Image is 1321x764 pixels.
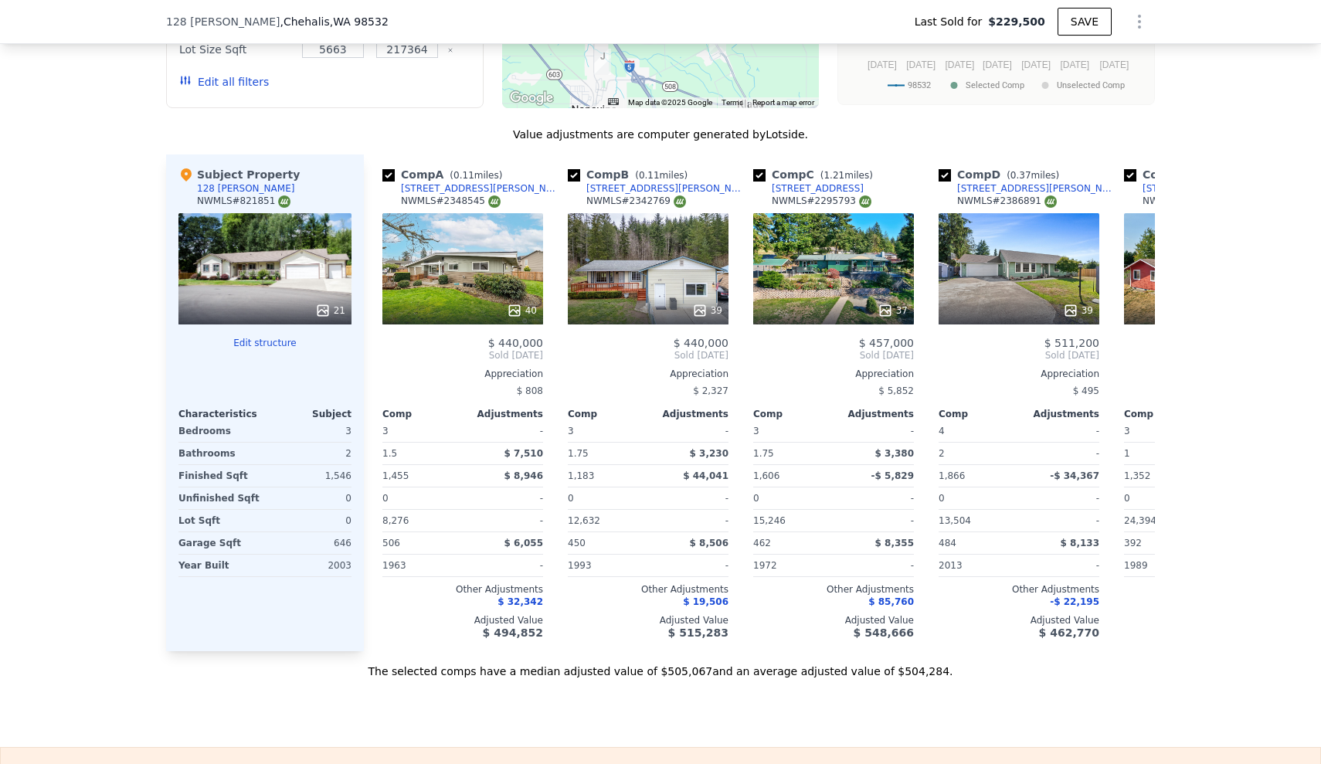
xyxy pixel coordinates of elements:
span: $ 462,770 [1039,626,1099,639]
div: Comp [382,408,463,420]
span: $ 3,230 [690,448,728,459]
div: Value adjustments are computer generated by Lotside . [166,127,1155,142]
div: Adjusted Value [753,614,914,626]
div: 1989 [1124,555,1201,576]
span: $ 511,200 [1044,337,1099,349]
span: , WA 98532 [330,15,389,28]
div: 1.75 [753,443,830,464]
span: 24,394 [1124,515,1156,526]
div: [STREET_ADDRESS][PERSON_NAME] [401,182,562,195]
span: $ 44,041 [683,470,728,481]
span: 484 [939,538,956,548]
a: [STREET_ADDRESS][PERSON_NAME] [382,182,562,195]
span: Map data ©2025 Google [628,98,712,107]
div: - [1022,510,1099,531]
div: 1.5 [382,443,460,464]
div: 40 [507,303,537,318]
span: $229,500 [988,14,1045,29]
div: The selected comps have a median adjusted value of $505,067 and an average adjusted value of $504... [166,651,1155,679]
span: 12,632 [568,515,600,526]
span: $ 85,760 [868,596,914,607]
span: 0 [382,493,389,504]
div: Comp E [1124,167,1249,182]
span: ( miles) [1000,170,1065,181]
div: Adjusted Value [568,614,728,626]
div: Comp [939,408,1019,420]
div: - [837,555,914,576]
div: Other Adjustments [568,583,728,596]
div: - [837,510,914,531]
span: Sold [DATE] [382,349,543,362]
span: $ 494,852 [483,626,543,639]
div: - [837,487,914,509]
div: Year Built [178,555,262,576]
span: 1.21 [824,170,844,181]
div: Other Adjustments [382,583,543,596]
button: SAVE [1058,8,1112,36]
button: Keyboard shortcuts [608,98,619,105]
div: - [466,487,543,509]
button: Edit all filters [179,74,269,90]
span: $ 5,852 [878,385,914,396]
span: 450 [568,538,586,548]
text: $200 [853,34,874,45]
text: 98532 [908,80,931,90]
span: Sold [DATE] [753,349,914,362]
text: [DATE] [946,59,975,70]
span: 1,455 [382,470,409,481]
span: ( miles) [443,170,508,181]
div: 313 Kayli Ct [594,49,611,75]
span: 8,276 [382,515,409,526]
span: 0 [568,493,574,504]
span: $ 7,510 [504,448,543,459]
span: 3 [382,426,389,436]
div: NWMLS # 2342769 [586,195,686,208]
div: Appreciation [939,368,1099,380]
text: [DATE] [1021,59,1051,70]
div: Comp [753,408,834,420]
div: Subject Property [178,167,300,182]
img: NWMLS Logo [674,195,686,208]
span: 1,352 [1124,470,1150,481]
span: , Chehalis [280,14,388,29]
span: Last Sold for [915,14,989,29]
span: 506 [382,538,400,548]
div: Comp C [753,167,879,182]
div: - [1022,487,1099,509]
span: $ 6,055 [504,538,543,548]
span: $ 8,355 [875,538,914,548]
img: NWMLS Logo [1044,195,1057,208]
span: $ 457,000 [859,337,914,349]
div: Characteristics [178,408,265,420]
div: Comp [568,408,648,420]
a: [STREET_ADDRESS] [753,182,864,195]
div: Comp A [382,167,508,182]
a: [STREET_ADDRESS][PERSON_NAME] [939,182,1118,195]
div: 2013 [939,555,1016,576]
span: 462 [753,538,771,548]
span: 0 [753,493,759,504]
div: - [466,510,543,531]
span: $ 19,506 [683,596,728,607]
text: Selected Comp [966,80,1024,90]
div: Adjusted Value [1124,614,1285,626]
div: Appreciation [1124,368,1285,380]
div: - [837,420,914,442]
span: 3 [753,426,759,436]
div: Bathrooms [178,443,262,464]
div: Other Adjustments [939,583,1099,596]
div: NWMLS # 821851 [197,195,290,208]
span: ( miles) [629,170,694,181]
div: - [651,510,728,531]
div: Subject [265,408,351,420]
div: NWMLS # 2386891 [957,195,1057,208]
div: Appreciation [753,368,914,380]
span: 1,183 [568,470,594,481]
div: - [466,555,543,576]
div: 1,546 [268,465,351,487]
span: $ 808 [517,385,543,396]
text: Unselected Comp [1057,80,1125,90]
span: $ 3,380 [875,448,914,459]
div: Adjustments [463,408,543,420]
div: - [651,555,728,576]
